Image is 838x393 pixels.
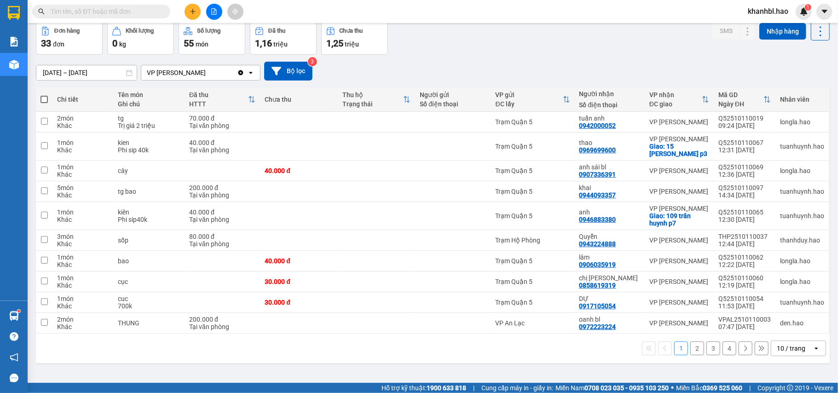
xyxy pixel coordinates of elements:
div: 70.000 đ [189,115,255,122]
div: Khối lượng [126,28,154,34]
div: Trạm Quận 5 [496,188,570,195]
div: 11:53 [DATE] [718,302,771,310]
div: sốp [118,237,180,244]
img: warehouse-icon [9,60,19,69]
div: 12:19 [DATE] [718,282,771,289]
span: aim [232,8,238,15]
div: 12:22 [DATE] [718,261,771,268]
div: longla.hao [780,278,824,285]
th: Toggle SortBy [338,87,416,112]
div: THUNG [118,319,180,327]
div: Q52510110069 [718,163,771,171]
svg: open [247,69,254,76]
div: 5 món [57,184,109,191]
div: 3 món [57,233,109,240]
button: Số lượng55món [179,22,245,55]
th: Toggle SortBy [185,87,260,112]
div: Q52510110097 [718,184,771,191]
div: tuanhuynh.hao [780,299,824,306]
div: VP [PERSON_NAME] [649,299,709,306]
button: Bộ lọc [264,62,312,81]
div: 0906035919 [579,261,616,268]
div: Người nhận [579,90,640,98]
div: Tại văn phòng [189,240,255,248]
button: caret-down [816,4,832,20]
div: Trạm Quận 5 [496,278,570,285]
div: 0943224888 [579,240,616,248]
div: thanhduy.hao [780,237,824,244]
div: 0972223224 [579,323,616,330]
div: Khác [57,282,109,289]
div: VP [PERSON_NAME] [649,237,709,244]
strong: 0708 023 035 - 0935 103 250 [584,384,669,392]
div: Ngày ĐH [718,100,763,108]
span: search [38,8,45,15]
div: Tại văn phòng [189,216,255,223]
div: cuc [118,295,180,302]
span: món [196,40,208,48]
div: 12:44 [DATE] [718,240,771,248]
button: Nhập hàng [759,23,806,40]
div: 0917105054 [579,302,616,310]
div: 0946883380 [579,216,616,223]
div: tuanhuynh.hao [780,143,824,150]
div: ĐC lấy [496,100,563,108]
sup: 1 [17,310,20,312]
div: DỰ [579,295,640,302]
button: Khối lượng0kg [107,22,174,55]
div: Tại văn phòng [189,146,255,154]
div: Khác [57,216,109,223]
div: Giao: 15 Trần Phú p3 [649,143,709,157]
div: tg bao [118,188,180,195]
div: Khác [57,171,109,178]
div: Đã thu [189,91,248,98]
div: VP [PERSON_NAME] [147,68,206,77]
div: VP gửi [496,91,563,98]
sup: 1 [805,4,811,11]
span: message [10,374,18,382]
th: Toggle SortBy [645,87,714,112]
span: caret-down [821,7,829,16]
div: Q52510110060 [718,274,771,282]
span: copyright [787,385,793,391]
th: Toggle SortBy [714,87,775,112]
div: chị vân [579,274,640,282]
button: aim [227,4,243,20]
div: 12:36 [DATE] [718,171,771,178]
div: VP [PERSON_NAME] [649,167,709,174]
div: 0858619319 [579,282,616,289]
div: 07:47 [DATE] [718,323,771,330]
div: anh sái bl [579,163,640,171]
div: Q52510110067 [718,139,771,146]
div: VP [PERSON_NAME] [649,205,709,212]
div: 40.000 đ [189,139,255,146]
div: Trạm Quận 5 [496,257,570,265]
div: 40.000 đ [265,167,333,174]
div: Q52510110065 [718,208,771,216]
div: 200.000 đ [189,316,255,323]
span: | [473,383,474,393]
span: 55 [184,38,194,49]
span: notification [10,353,18,362]
div: Số điện thoại [420,100,486,108]
div: Phi sip40k [118,216,180,223]
div: 2 món [57,115,109,122]
div: Khác [57,146,109,154]
div: longla.hao [780,257,824,265]
div: 40.000 đ [265,257,333,265]
div: cục [118,278,180,285]
div: tg [118,115,180,122]
div: Trạng thái [342,100,404,108]
div: longla.hao [780,167,824,174]
div: Người gửi [420,91,486,98]
div: Trạm Quận 5 [496,118,570,126]
span: 0 [112,38,117,49]
div: Tên món [118,91,180,98]
div: den.hao [780,319,824,327]
div: Nhân viên [780,96,824,103]
div: 0907336391 [579,171,616,178]
div: Trạm Quận 5 [496,167,570,174]
div: 14:34 [DATE] [718,191,771,199]
li: Hotline: 02839552959 [86,34,385,46]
